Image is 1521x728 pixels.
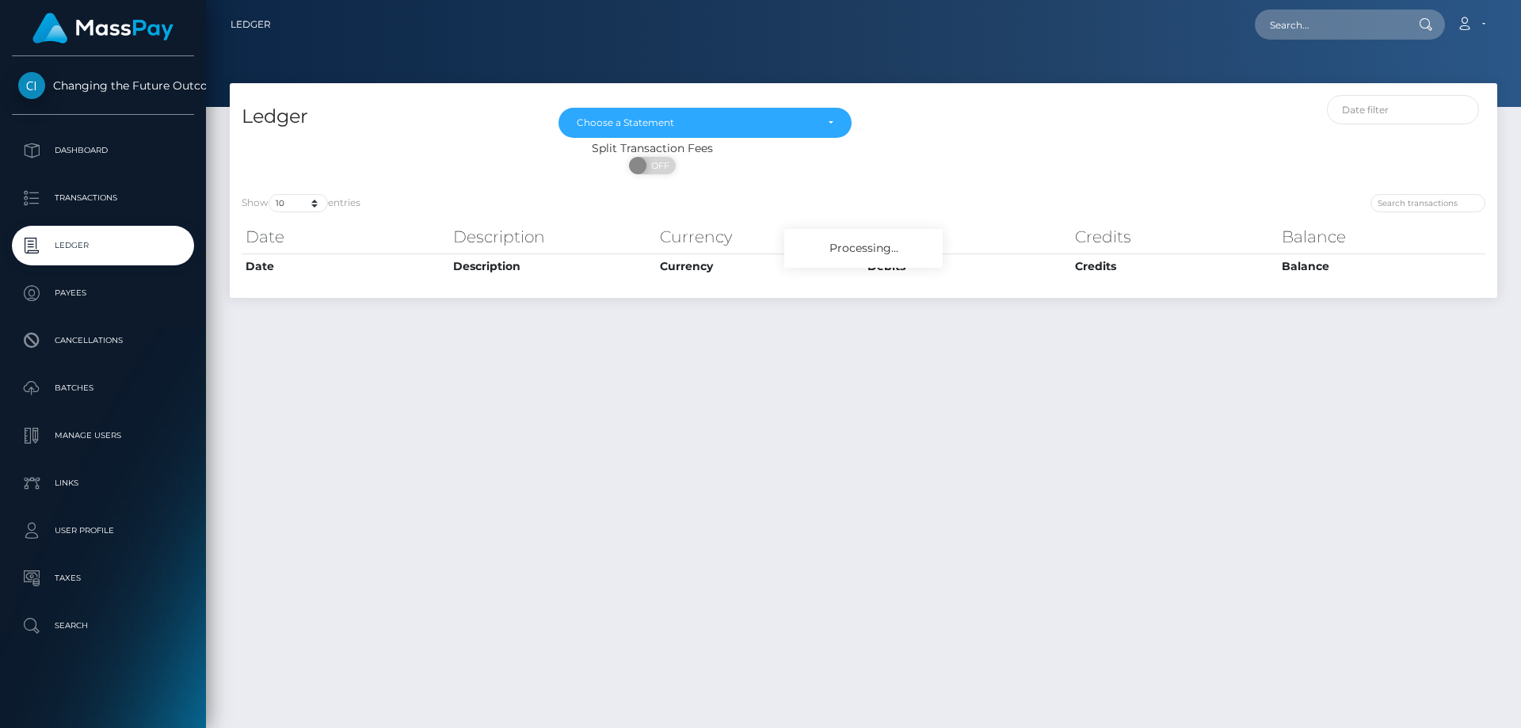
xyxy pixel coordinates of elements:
p: Batches [18,376,188,400]
a: Ledger [231,8,271,41]
a: Ledger [12,226,194,265]
input: Date filter [1327,95,1480,124]
div: Processing... [784,229,943,268]
button: Choose a Statement [558,108,852,138]
th: Description [449,253,657,279]
label: Show entries [242,194,360,212]
p: Taxes [18,566,188,590]
th: Date [242,253,449,279]
th: Credits [1071,221,1279,253]
p: Payees [18,281,188,305]
a: Manage Users [12,416,194,455]
th: Date [242,221,449,253]
a: Batches [12,368,194,408]
a: Transactions [12,178,194,218]
th: Debits [863,221,1071,253]
h4: Ledger [242,103,535,131]
a: Taxes [12,558,194,598]
a: User Profile [12,511,194,551]
p: Ledger [18,234,188,257]
img: Changing the Future Outcome Inc [18,72,45,99]
a: Links [12,463,194,503]
th: Currency [656,253,863,279]
p: Links [18,471,188,495]
th: Description [449,221,657,253]
a: Payees [12,273,194,313]
p: Transactions [18,186,188,210]
div: Split Transaction Fees [230,140,1075,157]
p: Manage Users [18,424,188,448]
select: Showentries [269,194,328,212]
a: Cancellations [12,321,194,360]
th: Balance [1278,221,1485,253]
div: Choose a Statement [577,116,815,129]
th: Currency [656,221,863,253]
img: MassPay Logo [32,13,173,44]
a: Search [12,606,194,646]
a: Dashboard [12,131,194,170]
th: Credits [1071,253,1279,279]
p: Cancellations [18,329,188,353]
span: OFF [638,157,677,174]
th: Debits [863,253,1071,279]
span: Changing the Future Outcome Inc [12,78,194,93]
p: Search [18,614,188,638]
th: Balance [1278,253,1485,279]
p: Dashboard [18,139,188,162]
input: Search... [1255,10,1404,40]
input: Search transactions [1370,194,1485,212]
p: User Profile [18,519,188,543]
